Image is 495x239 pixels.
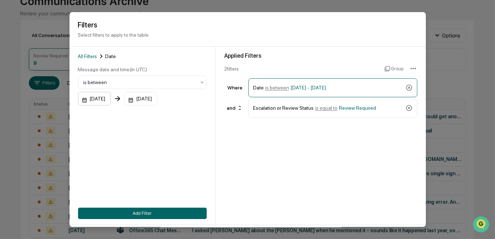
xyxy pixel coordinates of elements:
[49,87,91,99] a: 🗄️Attestations
[78,21,417,29] h2: Filters
[71,120,86,126] span: Pylon
[78,67,130,72] span: Message date and time
[105,53,116,59] span: Date
[50,120,86,126] a: Powered byPylon
[124,92,157,105] div: [DATE]
[14,89,46,97] span: Preclearance
[7,54,20,67] img: 1746055101610-c473b297-6a78-478c-a979-82029cc54cd1
[253,102,403,114] div: Escalation or Review Status
[59,89,88,97] span: Attestations
[78,92,111,105] div: [DATE]
[315,105,337,111] span: is equal to
[224,66,379,72] div: 2 filter s
[78,208,207,219] button: Add Filter
[52,90,57,96] div: 🗄️
[7,15,130,26] p: How can we help?
[7,104,13,109] div: 🔎
[385,63,403,74] button: Group
[265,85,289,90] span: is between
[472,215,491,235] iframe: Open customer support
[24,54,117,61] div: Start new chat
[224,102,246,114] div: and
[253,82,403,94] div: Date
[121,56,130,65] button: Start new chat
[78,32,417,38] p: Select filters to apply to the table.
[339,105,376,111] span: Review Required
[224,85,246,90] div: Where
[224,52,417,59] div: Applied Filters
[290,85,326,90] span: [DATE] - [DATE]
[130,67,148,72] span: (in UTC)
[4,100,48,113] a: 🔎Data Lookup
[24,61,90,67] div: We're available if you need us!
[4,87,49,99] a: 🖐️Preclearance
[78,53,97,59] span: All Filters
[7,90,13,96] div: 🖐️
[14,103,45,110] span: Data Lookup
